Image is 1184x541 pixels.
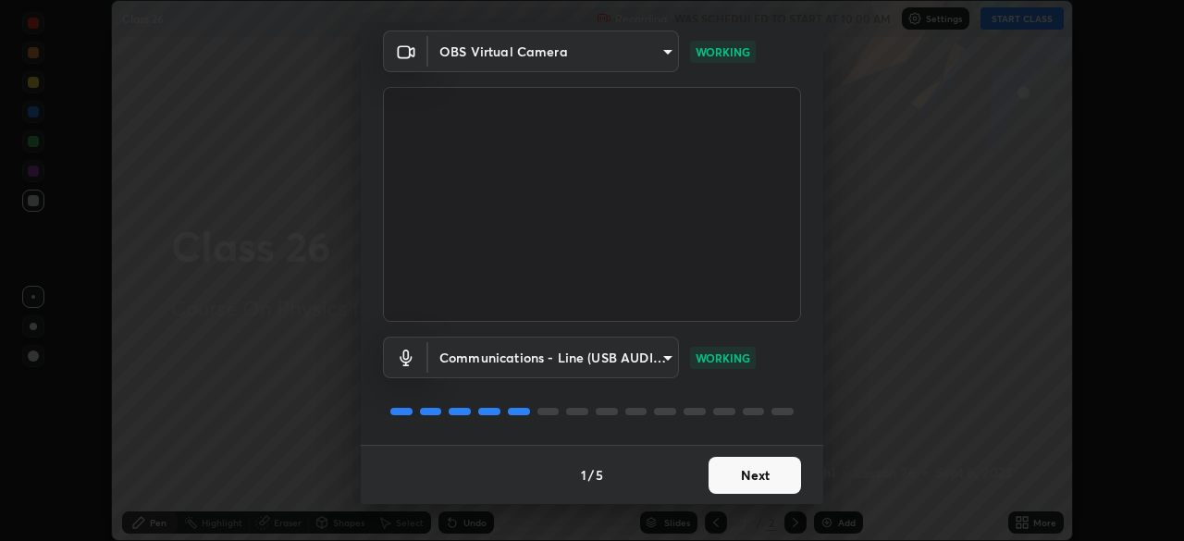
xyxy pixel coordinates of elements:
div: OBS Virtual Camera [428,337,679,378]
button: Next [709,457,801,494]
h4: 1 [581,465,586,485]
p: WORKING [696,350,750,366]
p: WORKING [696,43,750,60]
h4: 5 [596,465,603,485]
h4: / [588,465,594,485]
div: OBS Virtual Camera [428,31,679,72]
